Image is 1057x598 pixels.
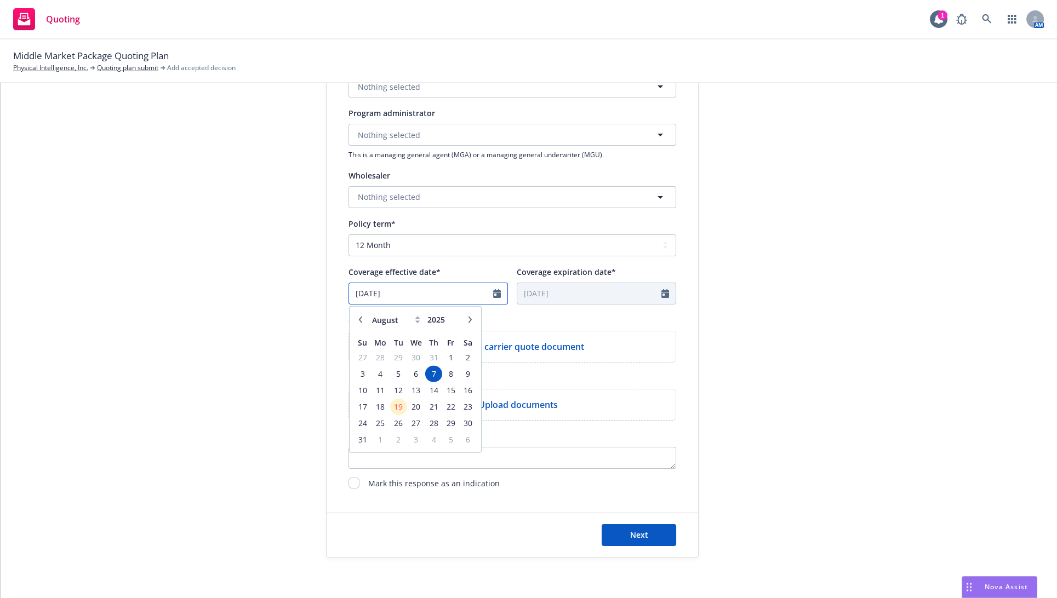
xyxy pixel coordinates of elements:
span: 31 [426,350,441,364]
td: 22 [442,398,459,415]
span: Nothing selected [358,191,420,203]
td: 11 [371,382,390,398]
span: 27 [408,416,424,430]
td: 7 [425,365,442,382]
span: Wholesaler [348,170,390,181]
span: 2 [391,433,406,446]
span: 16 [461,383,476,397]
a: Report a Bug [951,8,973,30]
td: 6 [460,431,477,447]
td: 2 [390,431,407,447]
td: 4 [371,365,390,382]
td: 3 [407,431,425,447]
span: 5 [391,367,406,381]
span: 17 [355,400,370,413]
button: Nothing selected [348,124,676,146]
span: Upload documents [478,398,558,411]
td: 25 [371,415,390,431]
svg: Calendar [661,289,669,298]
span: Policy term* [348,219,396,229]
span: 29 [443,416,458,430]
span: Tu [394,337,403,348]
div: Upload carrier quote document [348,331,676,363]
td: 18 [371,398,390,415]
span: 26 [391,416,406,430]
a: Quoting [9,4,84,34]
svg: Calendar [493,289,501,298]
span: Next [630,530,648,540]
td: 30 [460,415,477,431]
span: 24 [355,416,370,430]
span: Th [429,337,438,348]
a: Quoting plan submit [97,63,158,73]
span: 23 [461,400,476,413]
span: 12 [391,383,406,397]
span: 14 [426,383,441,397]
span: 28 [372,350,388,364]
span: Nothing selected [358,81,420,93]
td: 29 [442,415,459,431]
span: 8 [443,367,458,381]
span: 3 [355,367,370,381]
td: 5 [442,431,459,447]
td: 13 [407,382,425,398]
div: Drag to move [962,577,976,597]
span: Fr [447,337,454,348]
td: 31 [354,431,371,447]
span: 30 [461,416,476,430]
span: 13 [408,383,424,397]
input: MM/DD/YYYY [349,283,493,304]
td: 5 [390,365,407,382]
span: 7 [426,367,441,381]
span: 5 [443,433,458,446]
span: 22 [443,400,458,413]
span: 10 [355,383,370,397]
span: Upload carrier quote document [452,340,584,353]
a: Physical Intelligence, Inc. [13,63,88,73]
span: Su [358,337,367,348]
span: Mark this response as an indication [368,478,500,491]
td: 10 [354,382,371,398]
span: We [410,337,422,348]
span: 19 [391,400,406,413]
span: Quoting [46,15,80,24]
td: 29 [390,349,407,365]
td: 31 [425,349,442,365]
td: 1 [442,349,459,365]
td: 4 [425,431,442,447]
td: 21 [425,398,442,415]
span: Program administrator [348,108,435,118]
span: Nothing selected [358,129,420,141]
span: Add accepted decision [167,63,236,73]
td: 28 [371,349,390,365]
td: 30 [407,349,425,365]
span: 1 [443,350,458,364]
span: Middle Market Package Quoting Plan [13,49,169,63]
td: 6 [407,365,425,382]
span: 25 [372,416,388,430]
td: 17 [354,398,371,415]
input: MM/DD/YYYY [517,283,661,304]
button: Nothing selected [348,76,676,97]
td: 20 [407,398,425,415]
td: 12 [390,382,407,398]
span: 4 [426,433,441,446]
a: Search [976,8,998,30]
td: 9 [460,365,477,382]
span: 3 [408,433,424,446]
span: 18 [372,400,388,413]
span: 27 [355,350,370,364]
span: 28 [426,416,441,430]
td: 27 [407,415,425,431]
td: 23 [460,398,477,415]
td: 2 [460,349,477,365]
span: 21 [426,400,441,413]
td: 24 [354,415,371,431]
td: 14 [425,382,442,398]
div: Upload documents [348,389,676,421]
span: 29 [391,350,406,364]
